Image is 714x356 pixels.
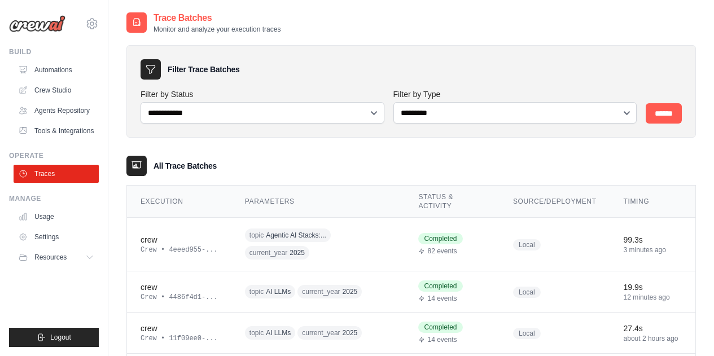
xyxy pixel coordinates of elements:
span: 2025 [290,248,305,257]
div: Crew • 4486f4d1-... [141,293,218,302]
th: Source/Deployment [500,186,610,218]
div: crew [141,282,218,293]
div: crew [141,323,218,334]
div: topic: Agentic AI Stacks: Why CrewAI is the best option., current_year: 2025 [245,227,392,262]
span: Agentic AI Stacks:... [266,231,326,240]
span: Resources [34,253,67,262]
a: Tools & Integrations [14,122,99,140]
div: Crew • 11f09ee0-... [141,334,218,343]
span: Logout [50,333,71,342]
span: 82 events [427,247,457,256]
p: Monitor and analyze your execution traces [154,25,281,34]
a: Traces [14,165,99,183]
div: topic: AI LLMs, current_year: 2025 [245,324,392,342]
label: Filter by Type [393,89,637,100]
div: topic: AI LLMs, current_year: 2025 [245,283,392,301]
div: 12 minutes ago [624,293,682,302]
a: Automations [14,61,99,79]
a: Settings [14,228,99,246]
span: current_year [249,248,287,257]
th: Execution [127,186,231,218]
span: 14 events [427,294,457,303]
div: 3 minutes ago [624,245,682,254]
a: Usage [14,208,99,226]
div: Crew • 4eeed955-... [141,245,218,254]
span: Completed [418,280,462,292]
div: crew [141,234,218,245]
th: Parameters [231,186,405,218]
div: 27.4s [624,323,682,334]
img: Logo [9,15,65,32]
div: 99.3s [624,234,682,245]
h3: Filter Trace Batches [168,64,239,75]
tr: View details for crew execution [127,271,695,313]
a: Agents Repository [14,102,99,120]
button: Logout [9,328,99,347]
span: Completed [418,322,462,333]
span: current_year [302,287,340,296]
tr: View details for crew execution [127,313,695,354]
span: Completed [418,233,462,244]
button: Resources [14,248,99,266]
span: topic [249,287,264,296]
span: Local [513,239,541,250]
h2: Trace Batches [154,11,281,25]
div: about 2 hours ago [624,334,682,343]
div: Build [9,47,99,56]
span: 2025 [343,328,358,337]
span: current_year [302,328,340,337]
th: Status & Activity [405,186,500,218]
span: AI LLMs [266,328,291,337]
span: topic [249,231,264,240]
th: Timing [610,186,695,218]
tr: View details for crew execution [127,218,695,271]
span: Local [513,328,541,339]
div: Operate [9,151,99,160]
div: 19.9s [624,282,682,293]
span: 14 events [427,335,457,344]
span: Local [513,287,541,298]
span: topic [249,328,264,337]
label: Filter by Status [141,89,384,100]
div: Manage [9,194,99,203]
span: AI LLMs [266,287,291,296]
a: Crew Studio [14,81,99,99]
h3: All Trace Batches [154,160,217,172]
span: 2025 [343,287,358,296]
